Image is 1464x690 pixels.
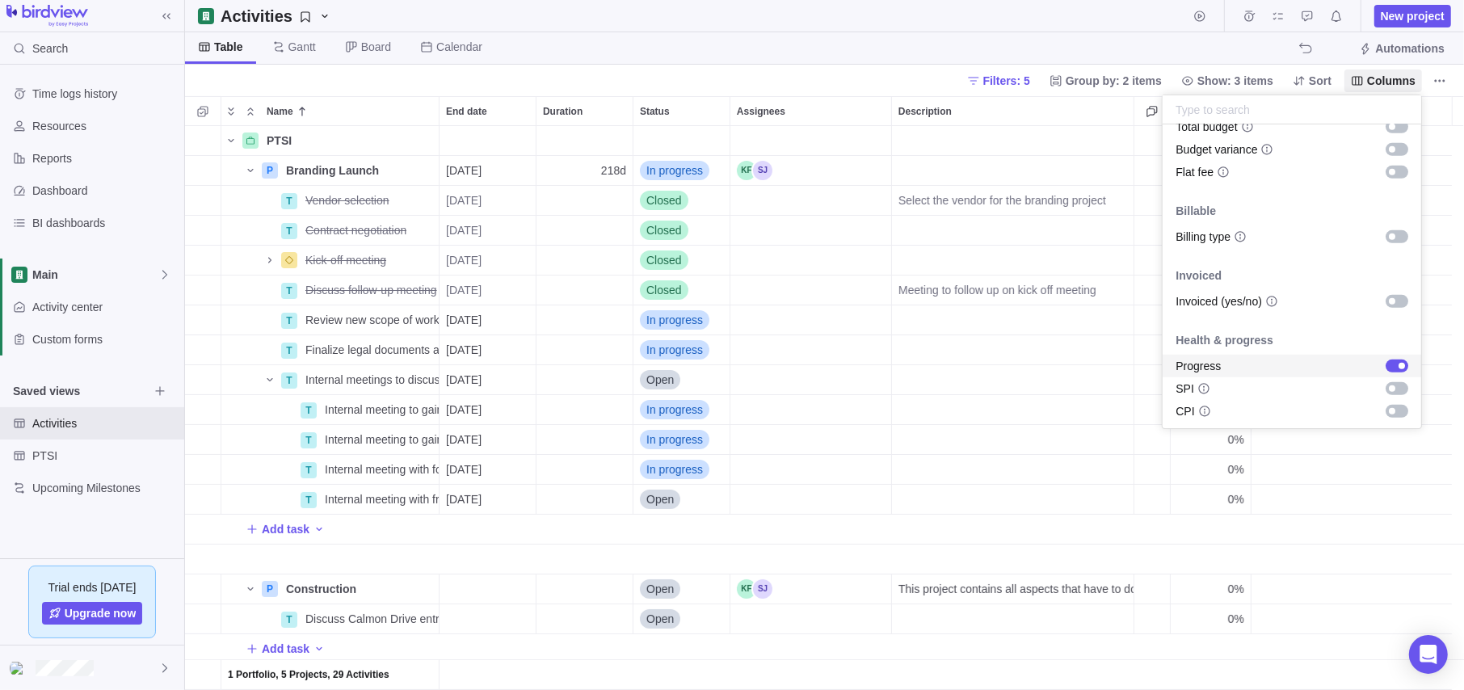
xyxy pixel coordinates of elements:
span: Invoiced [1163,267,1235,284]
svg: info-description [1260,143,1273,156]
span: Invoiced (yes/no) [1176,293,1262,309]
svg: info-description [1241,120,1254,133]
span: Billable [1163,203,1229,219]
span: Progress [1176,358,1221,374]
div: CPI [1163,400,1421,423]
svg: info-description [1234,230,1247,243]
div: Progress [1163,355,1421,377]
input: Type to search [1163,95,1421,124]
div: grid [1163,124,1421,428]
div: Billing type [1163,225,1421,248]
span: Flat fee [1176,164,1214,180]
span: Budget variance [1176,141,1257,158]
span: SPI [1176,381,1194,397]
svg: info-description [1197,382,1210,395]
span: CPI [1176,403,1194,419]
svg: info-description [1217,166,1230,179]
span: Billing type [1176,229,1231,245]
div: Budget variance [1163,138,1421,161]
span: Columns [1367,73,1416,89]
svg: info-description [1265,295,1278,308]
div: Invoiced (yes/no) [1163,290,1421,313]
div: Total budget [1163,116,1421,138]
svg: info-description [1198,405,1211,418]
span: Columns [1344,69,1422,92]
div: SPI [1163,377,1421,400]
div: Flat fee [1163,161,1421,183]
span: Health & progress [1163,332,1286,348]
span: Total budget [1176,119,1237,135]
